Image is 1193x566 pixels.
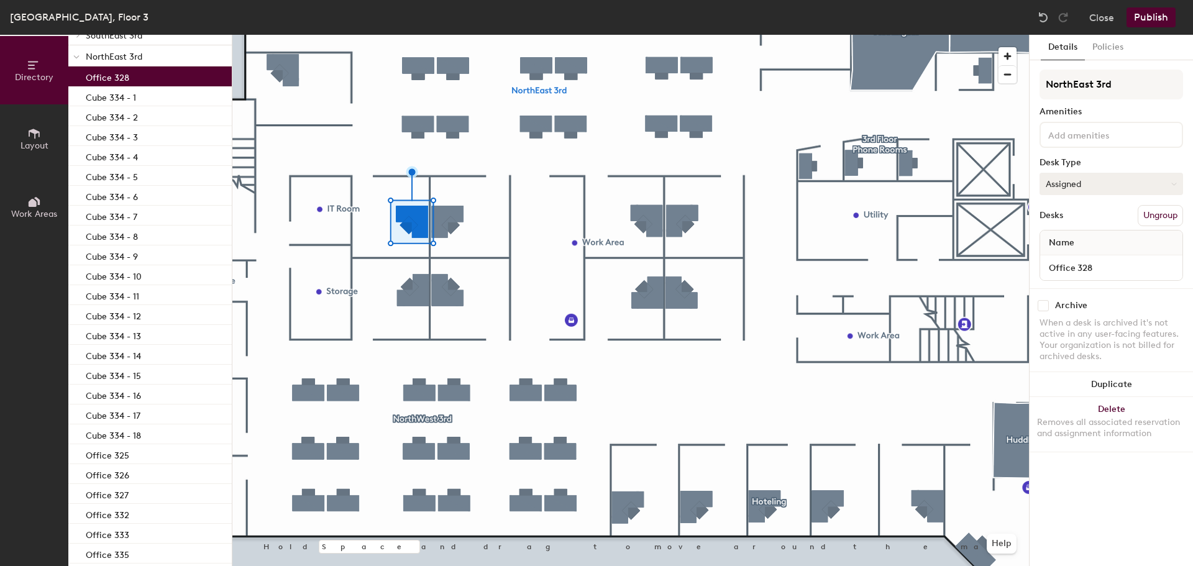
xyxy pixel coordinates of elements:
[86,109,138,123] p: Cube 334 - 2
[1040,107,1183,117] div: Amenities
[86,486,129,501] p: Office 327
[1030,372,1193,397] button: Duplicate
[21,140,48,151] span: Layout
[86,69,129,83] p: Office 328
[86,148,138,163] p: Cube 334 - 4
[1041,35,1085,60] button: Details
[86,129,138,143] p: Cube 334 - 3
[86,188,138,203] p: Cube 334 - 6
[1040,211,1063,221] div: Desks
[10,9,149,25] div: [GEOGRAPHIC_DATA], Floor 3
[1055,301,1087,311] div: Archive
[1040,158,1183,168] div: Desk Type
[1057,11,1069,24] img: Redo
[86,407,140,421] p: Cube 334 - 17
[86,288,139,302] p: Cube 334 - 11
[86,308,141,322] p: Cube 334 - 12
[1089,7,1114,27] button: Close
[86,347,141,362] p: Cube 334 - 14
[987,534,1017,554] button: Help
[86,387,141,401] p: Cube 334 - 16
[1043,259,1180,276] input: Unnamed desk
[1030,397,1193,452] button: DeleteRemoves all associated reservation and assignment information
[1138,205,1183,226] button: Ungroup
[1043,232,1081,254] span: Name
[86,447,129,461] p: Office 325
[1085,35,1131,60] button: Policies
[11,209,57,219] span: Work Areas
[86,30,142,41] span: SouthEast 3rd
[86,248,138,262] p: Cube 334 - 9
[86,208,137,222] p: Cube 334 - 7
[86,168,138,183] p: Cube 334 - 5
[15,72,53,83] span: Directory
[86,546,129,560] p: Office 335
[1037,11,1049,24] img: Undo
[1037,417,1186,439] div: Removes all associated reservation and assignment information
[1040,317,1183,362] div: When a desk is archived it's not active in any user-facing features. Your organization is not bil...
[86,467,129,481] p: Office 326
[86,367,141,381] p: Cube 334 - 15
[86,506,129,521] p: Office 332
[86,526,129,541] p: Office 333
[86,228,138,242] p: Cube 334 - 8
[86,52,142,62] span: NorthEast 3rd
[86,327,141,342] p: Cube 334 - 13
[86,427,141,441] p: Cube 334 - 18
[1046,127,1158,142] input: Add amenities
[1040,173,1183,195] button: Assigned
[86,268,142,282] p: Cube 334 - 10
[86,89,136,103] p: Cube 334 - 1
[1127,7,1176,27] button: Publish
